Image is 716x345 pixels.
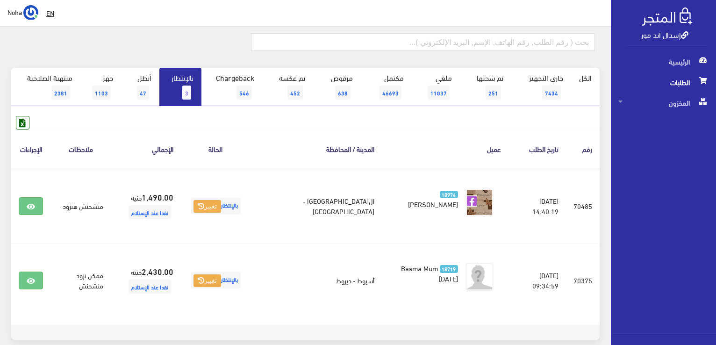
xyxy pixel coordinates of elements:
td: جنيه [111,243,181,317]
strong: 2,430.00 [142,265,173,277]
td: [DATE] 09:34:59 [508,243,566,317]
span: Noha [7,6,22,18]
span: نقدا عند الإستلام [129,205,171,219]
th: الإجراءات [11,129,50,168]
th: ملاحظات [50,129,111,168]
img: ... [23,5,38,20]
th: الحالة [181,129,251,168]
span: المخزون [618,93,709,113]
a: جاري التجهيز7434 [511,68,572,106]
a: Chargeback546 [201,68,262,106]
td: 70485 [566,169,600,244]
a: 18719 Basma Mum [DATE] [397,263,458,283]
span: بالإنتظار [191,198,241,214]
span: 18974 [440,191,458,199]
span: [PERSON_NAME] [408,197,458,210]
button: تغيير [193,274,221,287]
a: مكتمل46693 [361,68,412,106]
span: 2381 [51,86,70,100]
th: تاريخ الطلب [508,129,566,168]
span: الطلبات [618,72,709,93]
img: picture [465,188,494,216]
th: المدينة / المحافظة [251,129,382,168]
span: 47 [137,86,149,100]
a: الكل [571,68,600,87]
span: 251 [486,86,501,100]
a: مرفوض638 [313,68,361,106]
a: المخزون [611,93,716,113]
button: تغيير [193,200,221,213]
span: 7434 [542,86,561,100]
a: إسدال اند مور [641,28,688,41]
span: بالإنتظار [191,272,241,288]
span: Basma Mum [DATE] [401,261,458,285]
a: أبطل47 [121,68,159,106]
span: 11037 [428,86,450,100]
a: منتهية الصلاحية2381 [11,68,80,106]
span: 18719 [440,265,458,273]
a: ... Noha [7,5,38,20]
a: جهز1103 [80,68,121,106]
td: [DATE] 14:40:19 [508,169,566,244]
td: ال[GEOGRAPHIC_DATA] - [GEOGRAPHIC_DATA] [251,169,382,244]
a: الرئيسية [611,51,716,72]
a: تم عكسه452 [262,68,313,106]
span: 1103 [92,86,111,100]
a: 18974 [PERSON_NAME] [397,188,458,209]
th: اﻹجمالي [111,129,181,168]
td: منشحنش هتزود [50,169,111,244]
u: EN [46,7,54,19]
strong: 1,490.00 [142,191,173,203]
img: . [642,7,692,26]
span: 46693 [379,86,401,100]
td: أسيوط - ديروط [251,243,382,317]
span: 452 [287,86,303,100]
td: ممكن نزود منشحنش [50,243,111,317]
a: تم شحنها251 [460,68,511,106]
a: الطلبات [611,72,716,93]
th: عميل [382,129,508,168]
th: رقم [566,129,600,168]
span: نقدا عند الإستلام [129,280,171,294]
span: 3 [182,86,191,100]
td: 70375 [566,243,600,317]
a: EN [43,5,58,22]
input: بحث ( رقم الطلب, رقم الهاتف, الإسم, البريد اﻹلكتروني )... [251,33,595,51]
span: 638 [335,86,351,100]
td: جنيه [111,169,181,244]
img: avatar.png [465,263,494,291]
a: بالإنتظار3 [159,68,201,106]
span: الرئيسية [618,51,709,72]
a: ملغي11037 [412,68,460,106]
span: 546 [236,86,252,100]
